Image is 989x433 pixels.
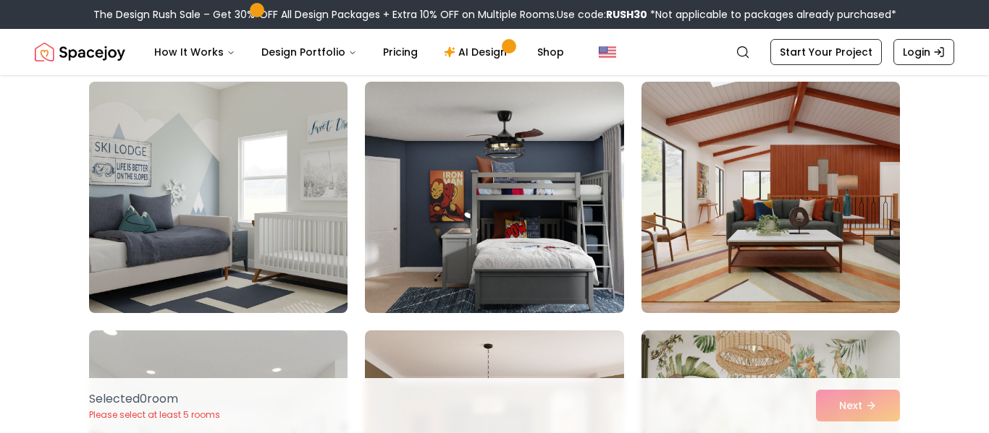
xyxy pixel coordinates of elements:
span: *Not applicable to packages already purchased* [647,7,896,22]
nav: Main [143,38,576,67]
img: Room room-72 [641,82,900,313]
p: Please select at least 5 rooms [89,409,220,421]
span: Use code: [557,7,647,22]
a: Shop [526,38,576,67]
button: Design Portfolio [250,38,369,67]
img: Room room-70 [83,76,354,319]
button: How It Works [143,38,247,67]
p: Selected 0 room [89,390,220,408]
nav: Global [35,29,954,75]
a: Spacejoy [35,38,125,67]
a: Pricing [371,38,429,67]
a: Login [893,39,954,65]
b: RUSH30 [606,7,647,22]
img: Room room-71 [365,82,623,313]
img: United States [599,43,616,61]
a: Start Your Project [770,39,882,65]
img: Spacejoy Logo [35,38,125,67]
a: AI Design [432,38,523,67]
div: The Design Rush Sale – Get 30% OFF All Design Packages + Extra 10% OFF on Multiple Rooms. [93,7,896,22]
